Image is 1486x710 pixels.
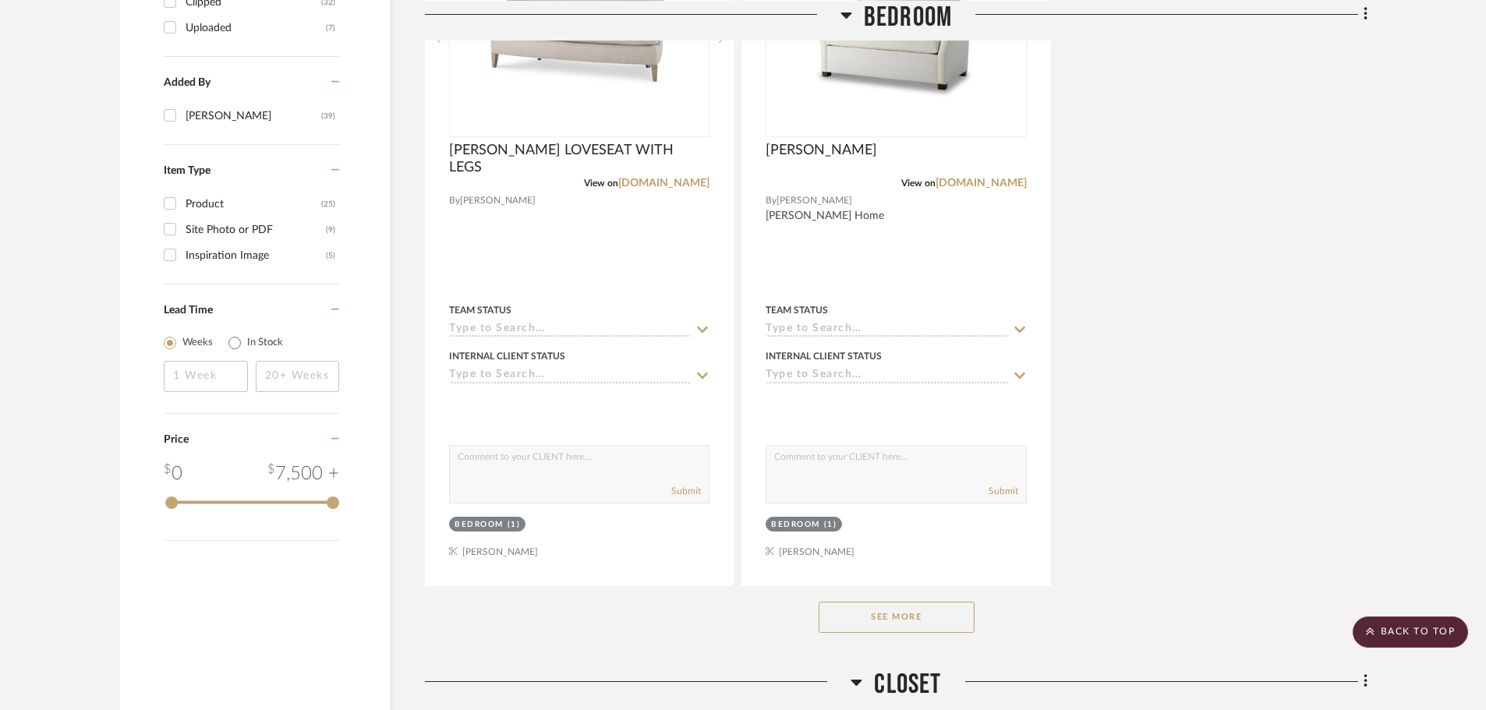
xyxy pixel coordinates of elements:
span: View on [584,178,618,188]
div: (1) [824,519,837,531]
div: Site Photo or PDF [186,217,326,242]
button: See More [819,602,975,633]
button: Submit [671,484,701,498]
input: Type to Search… [449,323,691,337]
div: Internal Client Status [766,349,882,363]
div: [PERSON_NAME] [186,104,321,129]
input: Type to Search… [766,323,1007,337]
div: (25) [321,192,335,217]
div: (5) [326,243,335,268]
span: Closet [874,668,941,701]
span: [PERSON_NAME] [766,142,877,159]
span: Lead Time [164,305,213,316]
div: 0 [164,460,182,488]
input: 20+ Weeks [256,361,340,392]
span: By [766,193,777,208]
a: [DOMAIN_NAME] [618,178,709,189]
div: Bedroom [455,519,504,531]
span: Price [164,434,189,445]
button: Submit [989,484,1018,498]
scroll-to-top-button: BACK TO TOP [1353,616,1468,648]
div: (9) [326,217,335,242]
span: View on [901,178,936,188]
div: Inspiration Image [186,243,326,268]
input: Type to Search… [449,369,691,383]
div: Product [186,192,321,217]
input: 1 Week [164,361,248,392]
div: Internal Client Status [449,349,565,363]
span: Item Type [164,165,211,176]
span: [PERSON_NAME] LOVESEAT WITH LEGS [449,142,709,176]
span: [PERSON_NAME] [460,193,536,208]
div: (39) [321,104,335,129]
div: (7) [326,16,335,41]
span: By [449,193,460,208]
span: [PERSON_NAME] [777,193,852,208]
div: (1) [508,519,521,531]
div: Uploaded [186,16,326,41]
span: Added By [164,77,211,88]
input: Type to Search… [766,369,1007,383]
a: [DOMAIN_NAME] [936,178,1027,189]
label: In Stock [247,335,283,351]
div: Team Status [449,303,511,317]
div: 7,500 + [267,460,339,488]
label: Weeks [182,335,213,351]
div: Bedroom [771,519,820,531]
div: Team Status [766,303,828,317]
